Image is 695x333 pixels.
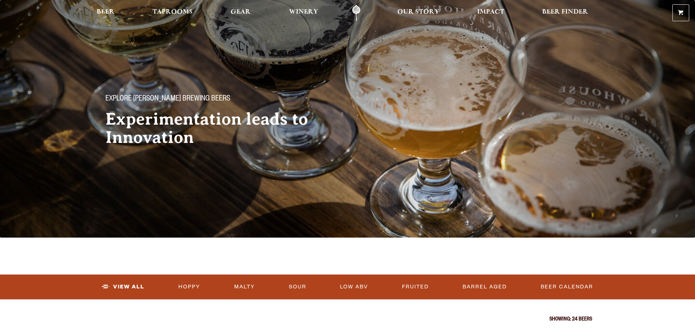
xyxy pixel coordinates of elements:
[152,9,193,15] span: Taprooms
[289,9,318,15] span: Winery
[337,279,371,295] a: Low ABV
[343,5,370,21] a: Odell Home
[231,9,251,15] span: Gear
[284,5,323,21] a: Winery
[103,317,592,323] p: Showing: 24 Beers
[460,279,510,295] a: Barrel Aged
[175,279,203,295] a: Hoppy
[231,279,258,295] a: Malty
[286,279,309,295] a: Sour
[105,110,333,147] h2: Experimentation leads to Innovation
[538,279,596,295] a: Beer Calendar
[99,279,147,295] a: View All
[397,9,439,15] span: Our Story
[97,9,115,15] span: Beer
[399,279,432,295] a: Fruited
[92,5,119,21] a: Beer
[542,9,588,15] span: Beer Finder
[105,95,230,104] span: Explore [PERSON_NAME] Brewing Beers
[148,5,197,21] a: Taprooms
[393,5,444,21] a: Our Story
[226,5,255,21] a: Gear
[472,5,509,21] a: Impact
[477,9,504,15] span: Impact
[537,5,593,21] a: Beer Finder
